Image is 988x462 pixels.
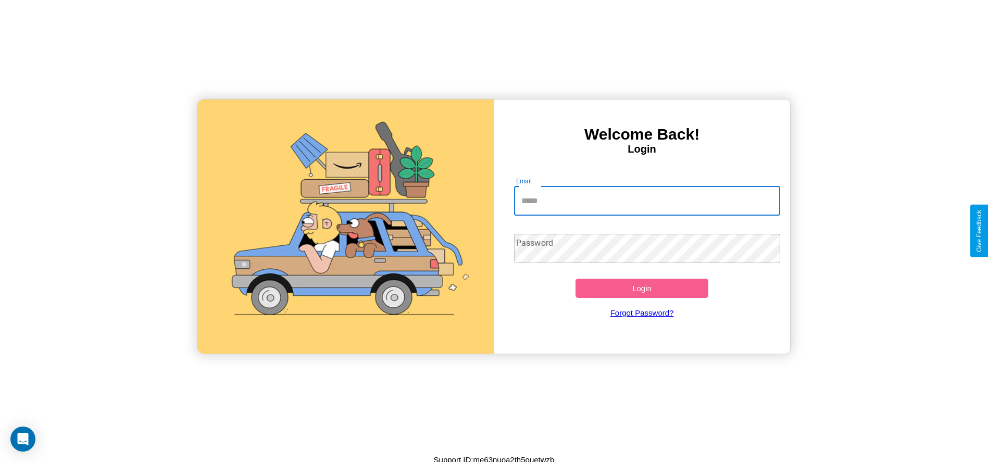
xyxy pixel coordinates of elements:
h3: Welcome Back! [494,126,790,143]
label: Email [516,177,532,185]
div: Open Intercom Messenger [10,427,35,452]
a: Forgot Password? [509,298,775,328]
div: Give Feedback [976,210,983,252]
img: gif [198,99,494,354]
h4: Login [494,143,790,155]
button: Login [576,279,709,298]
